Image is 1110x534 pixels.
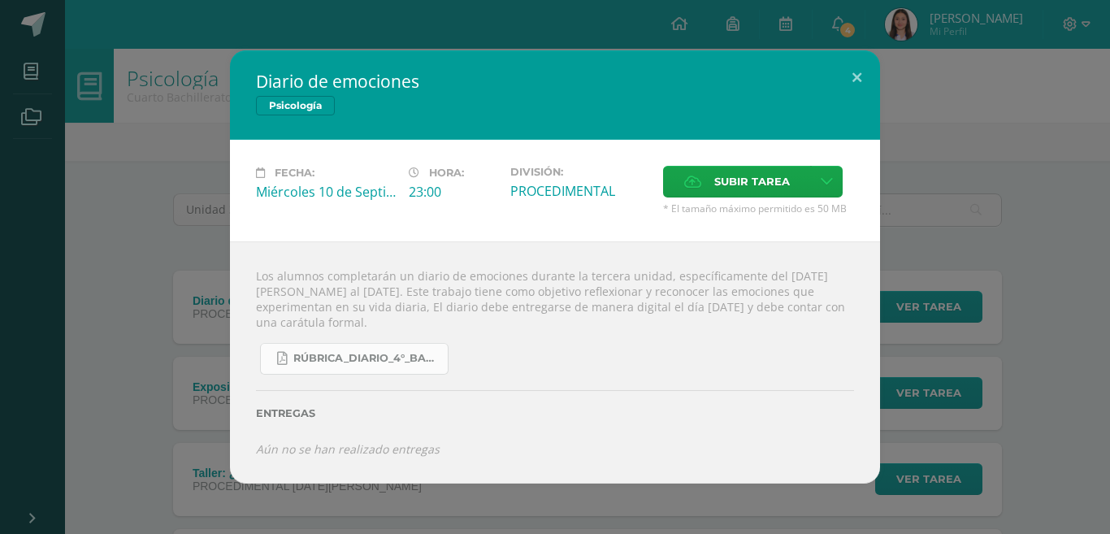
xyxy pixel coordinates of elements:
[834,50,880,106] button: Close (Esc)
[409,183,497,201] div: 23:00
[256,70,854,93] h2: Diario de emociones
[510,182,650,200] div: PROCEDIMENTAL
[256,407,854,419] label: Entregas
[429,167,464,179] span: Hora:
[275,167,314,179] span: Fecha:
[256,441,440,457] i: Aún no se han realizado entregas
[256,183,396,201] div: Miércoles 10 de Septiembre
[510,166,650,178] label: División:
[714,167,790,197] span: Subir tarea
[293,352,440,365] span: RÚBRICA_DIARIO_4°_BACHI.pdf
[260,343,449,375] a: RÚBRICA_DIARIO_4°_BACHI.pdf
[230,241,880,484] div: Los alumnos completarán un diario de emociones durante la tercera unidad, específicamente del [DA...
[256,96,335,115] span: Psicología
[663,202,854,215] span: * El tamaño máximo permitido es 50 MB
